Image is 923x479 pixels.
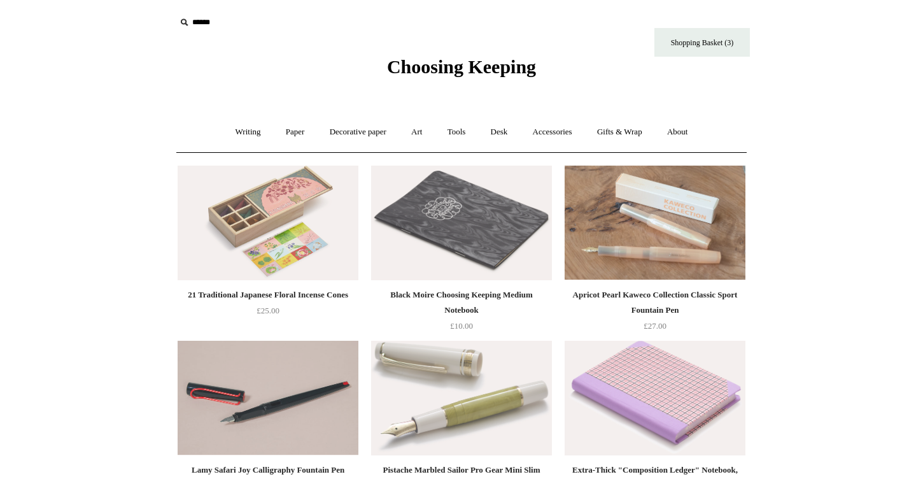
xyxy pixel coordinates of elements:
img: Pistache Marbled Sailor Pro Gear Mini Slim Fountain Pen [371,341,552,455]
img: Apricot Pearl Kaweco Collection Classic Sport Fountain Pen [565,166,745,280]
a: Paper [274,115,316,149]
a: Lamy Safari Joy Calligraphy Fountain Pen Lamy Safari Joy Calligraphy Fountain Pen [178,341,358,455]
a: About [656,115,700,149]
span: £10.00 [450,321,473,331]
a: Shopping Basket (3) [654,28,750,57]
a: Black Moire Choosing Keeping Medium Notebook £10.00 [371,287,552,340]
a: Pistache Marbled Sailor Pro Gear Mini Slim Fountain Pen Pistache Marbled Sailor Pro Gear Mini Sli... [371,341,552,455]
span: £27.00 [644,321,666,331]
img: Extra-Thick "Composition Ledger" Notebook, Chiyogami Notebook, Pink Plaid [565,341,745,455]
a: Black Moire Choosing Keeping Medium Notebook Black Moire Choosing Keeping Medium Notebook [371,166,552,280]
a: Apricot Pearl Kaweco Collection Classic Sport Fountain Pen Apricot Pearl Kaweco Collection Classi... [565,166,745,280]
span: £25.00 [257,306,279,315]
a: 21 Traditional Japanese Floral Incense Cones £25.00 [178,287,358,340]
a: Apricot Pearl Kaweco Collection Classic Sport Fountain Pen £27.00 [565,287,745,340]
img: Lamy Safari Joy Calligraphy Fountain Pen [178,341,358,455]
a: Writing [224,115,272,149]
a: Accessories [521,115,584,149]
div: 21 Traditional Japanese Floral Incense Cones [181,287,355,303]
a: Choosing Keeping [387,66,536,75]
a: 21 Traditional Japanese Floral Incense Cones 21 Traditional Japanese Floral Incense Cones [178,166,358,280]
div: Black Moire Choosing Keeping Medium Notebook [374,287,549,318]
img: 21 Traditional Japanese Floral Incense Cones [178,166,358,280]
a: Extra-Thick "Composition Ledger" Notebook, Chiyogami Notebook, Pink Plaid Extra-Thick "Compositio... [565,341,745,455]
a: Decorative paper [318,115,398,149]
div: Apricot Pearl Kaweco Collection Classic Sport Fountain Pen [568,287,742,318]
a: Gifts & Wrap [586,115,654,149]
a: Art [400,115,433,149]
span: Choosing Keeping [387,56,536,77]
a: Desk [479,115,519,149]
img: Black Moire Choosing Keeping Medium Notebook [371,166,552,280]
a: Tools [436,115,477,149]
div: Lamy Safari Joy Calligraphy Fountain Pen [181,462,355,478]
